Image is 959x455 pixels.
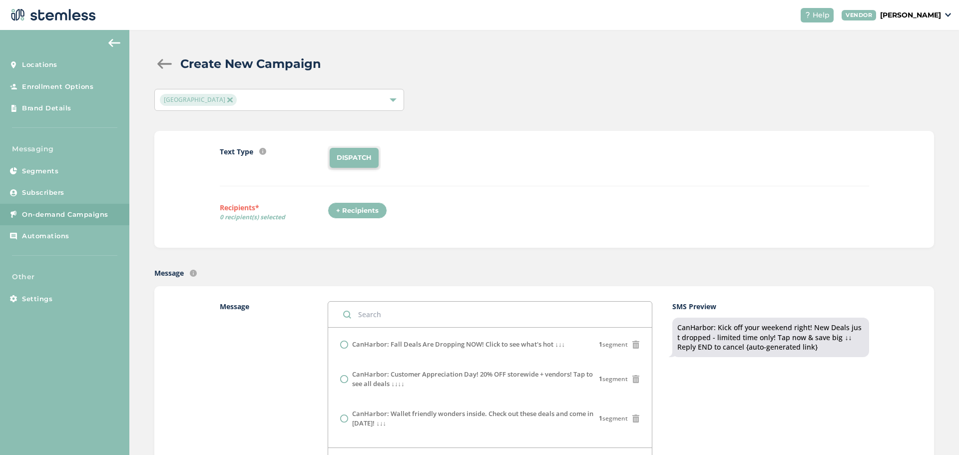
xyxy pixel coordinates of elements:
[672,301,869,312] label: SMS Preview
[352,409,599,429] label: CanHarbor: Wallet friendly wonders inside. Check out these deals and come in [DATE]! ↓↓↓
[22,210,108,220] span: On-demand Campaigns
[154,268,184,278] label: Message
[22,294,52,304] span: Settings
[160,94,236,106] span: [GEOGRAPHIC_DATA]
[328,302,652,327] input: Search
[220,146,253,157] label: Text Type
[190,270,197,277] img: icon-info-236977d2.svg
[599,375,628,384] span: segment
[352,370,599,389] label: CanHarbor: Customer Appreciation Day! 20% OFF storewide + vendors! Tap to see all deals ↓↓↓↓
[677,323,864,352] div: CanHarbor: Kick off your weekend right! New Deals just dropped - limited time only! Tap now & sav...
[599,375,602,383] strong: 1
[842,10,876,20] div: VENDOR
[180,55,321,73] h2: Create New Campaign
[599,340,628,349] span: segment
[945,13,951,17] img: icon_down-arrow-small-66adaf34.svg
[22,60,57,70] span: Locations
[599,414,602,423] strong: 1
[220,202,328,225] label: Recipients*
[599,340,602,349] strong: 1
[805,12,811,18] img: icon-help-white-03924b79.svg
[22,188,64,198] span: Subscribers
[22,82,93,92] span: Enrollment Options
[328,202,387,219] div: + Recipients
[22,103,71,113] span: Brand Details
[813,10,830,20] span: Help
[880,10,941,20] p: [PERSON_NAME]
[330,148,379,168] li: DISPATCH
[599,414,628,423] span: segment
[22,166,58,176] span: Segments
[22,231,69,241] span: Automations
[259,148,266,155] img: icon-info-236977d2.svg
[8,5,96,25] img: logo-dark-0685b13c.svg
[909,407,959,455] iframe: Chat Widget
[220,213,328,222] span: 0 recipient(s) selected
[227,97,232,102] img: icon-close-accent-8a337256.svg
[108,39,120,47] img: icon-arrow-back-accent-c549486e.svg
[352,340,565,350] label: CanHarbor: Fall Deals Are Dropping NOW! Click to see what's hot ↓↓↓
